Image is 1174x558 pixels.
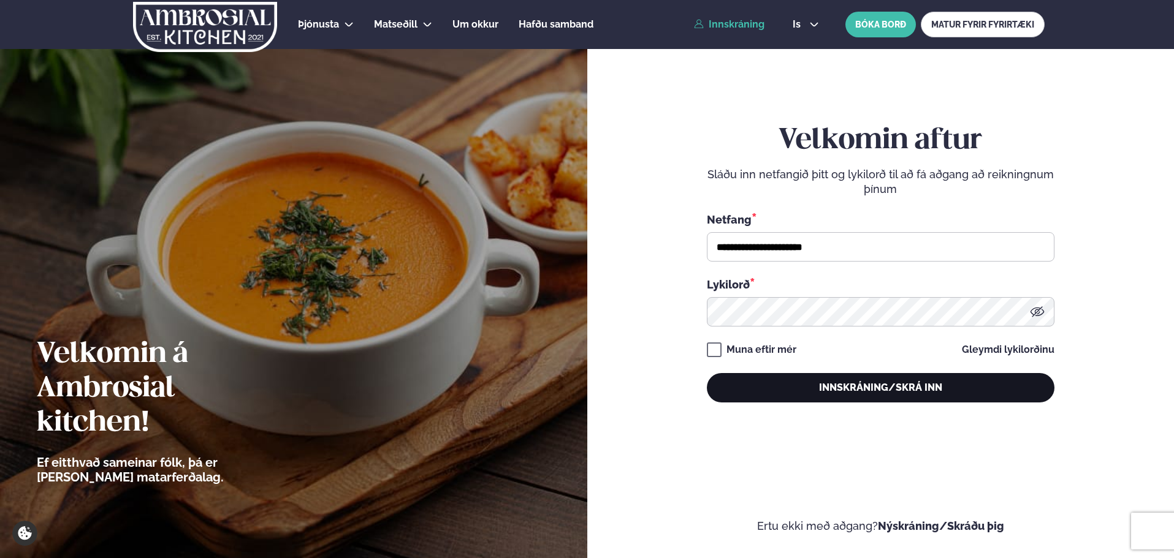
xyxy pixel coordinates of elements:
[452,17,498,32] a: Um okkur
[452,18,498,30] span: Um okkur
[962,345,1054,355] a: Gleymdi lykilorðinu
[707,124,1054,158] h2: Velkomin aftur
[37,455,291,484] p: Ef eitthvað sameinar fólk, þá er [PERSON_NAME] matarferðalag.
[298,18,339,30] span: Þjónusta
[707,276,1054,292] div: Lykilorð
[921,12,1045,37] a: MATUR FYRIR FYRIRTÆKI
[878,519,1004,532] a: Nýskráning/Skráðu þig
[783,20,829,29] button: is
[519,17,593,32] a: Hafðu samband
[845,12,916,37] button: BÓKA BORÐ
[793,20,804,29] span: is
[374,18,417,30] span: Matseðill
[132,2,278,52] img: logo
[519,18,593,30] span: Hafðu samband
[707,211,1054,227] div: Netfang
[624,519,1138,533] p: Ertu ekki með aðgang?
[707,373,1054,402] button: Innskráning/Skrá inn
[374,17,417,32] a: Matseðill
[694,19,764,30] a: Innskráning
[298,17,339,32] a: Þjónusta
[37,337,291,440] h2: Velkomin á Ambrosial kitchen!
[707,167,1054,197] p: Sláðu inn netfangið þitt og lykilorð til að fá aðgang að reikningnum þínum
[12,521,37,546] a: Cookie settings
